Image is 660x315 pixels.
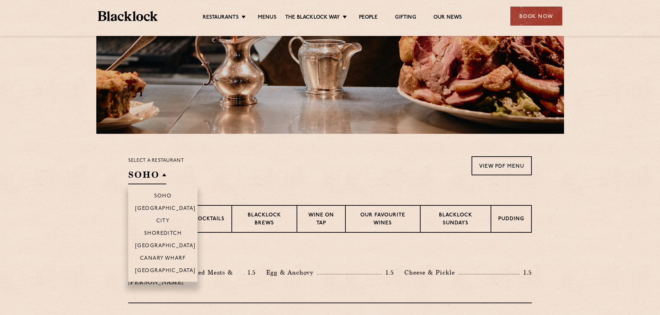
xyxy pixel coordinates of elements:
h3: Pre Chop Bites [128,250,532,259]
p: Soho [154,193,172,200]
a: People [359,14,378,22]
p: Wine on Tap [304,212,338,228]
p: Pudding [498,215,524,224]
p: 1.5 [520,268,532,277]
img: BL_Textured_Logo-footer-cropped.svg [98,11,158,21]
p: Egg & Anchovy [266,268,317,277]
a: View PDF Menu [472,156,532,175]
p: [GEOGRAPHIC_DATA] [135,243,196,250]
p: Canary Wharf [140,256,186,262]
a: The Blacklock Way [285,14,340,22]
p: Cheese & Pickle [404,268,458,277]
p: [GEOGRAPHIC_DATA] [135,268,196,275]
p: Cocktails [194,215,225,224]
p: Select a restaurant [128,156,184,165]
a: Restaurants [203,14,239,22]
a: Menus [258,14,276,22]
p: [GEOGRAPHIC_DATA] [135,206,196,213]
p: 1.5 [244,268,256,277]
p: 1.5 [382,268,394,277]
p: Shoreditch [144,231,182,238]
p: Blacklock Sundays [428,212,484,228]
div: Book Now [510,7,562,26]
a: Our News [433,14,462,22]
a: Gifting [395,14,416,22]
h2: SOHO [128,169,166,184]
p: City [156,218,170,225]
p: Blacklock Brews [239,212,290,228]
p: Our favourite wines [353,212,413,228]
